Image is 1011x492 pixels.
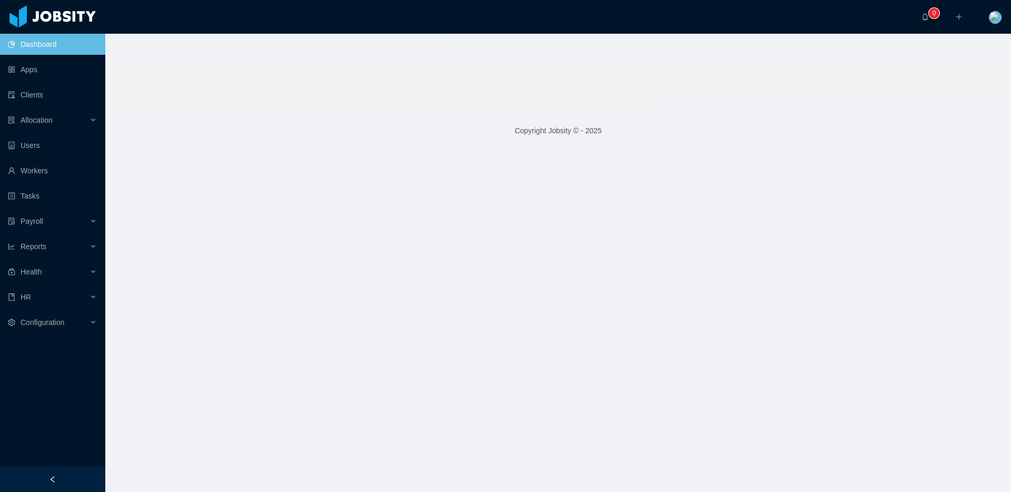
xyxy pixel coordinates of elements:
[8,116,15,124] i: icon: solution
[8,293,15,301] i: icon: book
[105,113,1011,149] footer: Copyright Jobsity © - 2025
[8,268,15,275] i: icon: medicine-box
[21,116,53,124] span: Allocation
[921,13,929,21] i: icon: bell
[8,218,15,225] i: icon: file-protect
[21,217,43,225] span: Payroll
[8,319,15,326] i: icon: setting
[21,293,31,301] span: HR
[8,185,97,206] a: icon: profileTasks
[8,84,97,105] a: icon: auditClients
[8,135,97,156] a: icon: robotUsers
[8,34,97,55] a: icon: pie-chartDashboard
[955,13,963,21] i: icon: plus
[8,243,15,250] i: icon: line-chart
[8,59,97,80] a: icon: appstoreApps
[8,160,97,181] a: icon: userWorkers
[21,268,42,276] span: Health
[21,318,64,327] span: Configuration
[989,11,1002,24] img: c3015e21-c54e-479a-ae8b-3e990d3f8e05_65fc739abb2c9.png
[929,8,939,18] sup: 0
[21,242,46,251] span: Reports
